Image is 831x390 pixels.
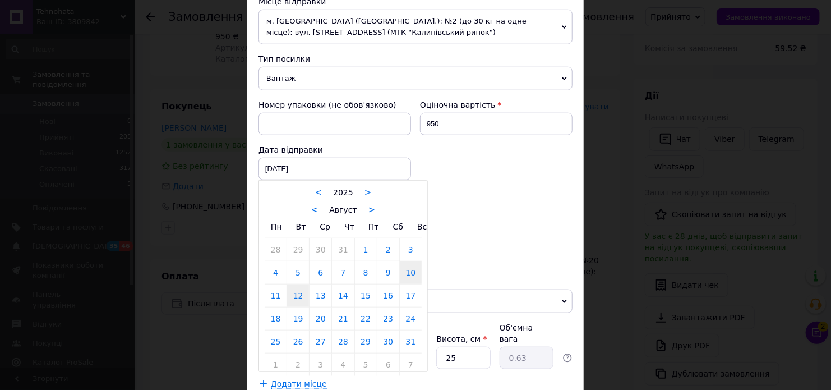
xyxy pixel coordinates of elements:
[310,238,331,261] a: 30
[400,308,422,330] a: 24
[287,308,309,330] a: 19
[265,261,287,284] a: 4
[377,331,399,353] a: 30
[400,261,422,284] a: 10
[320,222,330,231] span: Ср
[355,285,377,307] a: 15
[296,222,306,231] span: Вт
[287,331,309,353] a: 26
[368,205,376,215] a: >
[377,261,399,284] a: 9
[329,205,357,214] span: Август
[344,222,354,231] span: Чт
[332,261,354,284] a: 7
[311,205,318,215] a: <
[333,188,353,197] span: 2025
[364,187,372,198] a: >
[310,261,331,284] a: 6
[332,238,354,261] a: 31
[271,379,327,389] span: Додати місце
[377,308,399,330] a: 23
[310,308,331,330] a: 20
[393,222,403,231] span: Сб
[287,354,309,376] a: 2
[400,238,422,261] a: 3
[355,308,377,330] a: 22
[332,331,354,353] a: 28
[265,308,287,330] a: 18
[287,238,309,261] a: 29
[377,285,399,307] a: 16
[368,222,379,231] span: Пт
[377,354,399,376] a: 6
[417,222,427,231] span: Вс
[377,238,399,261] a: 2
[332,354,354,376] a: 4
[271,222,282,231] span: Пн
[310,285,331,307] a: 13
[315,187,322,198] a: <
[310,354,331,376] a: 3
[310,331,331,353] a: 27
[355,261,377,284] a: 8
[332,308,354,330] a: 21
[400,354,422,376] a: 7
[332,285,354,307] a: 14
[355,331,377,353] a: 29
[355,238,377,261] a: 1
[287,261,309,284] a: 5
[265,238,287,261] a: 28
[355,354,377,376] a: 5
[265,331,287,353] a: 25
[400,285,422,307] a: 17
[287,285,309,307] a: 12
[265,354,287,376] a: 1
[265,285,287,307] a: 11
[400,331,422,353] a: 31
